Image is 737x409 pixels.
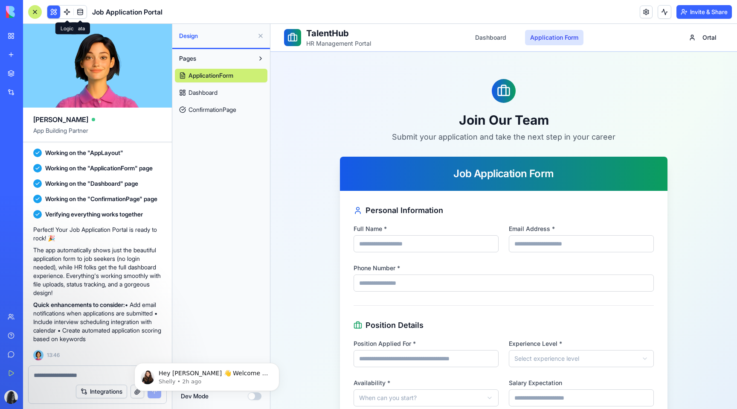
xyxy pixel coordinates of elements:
[33,301,162,343] p: • Add email notifications when applications are submitted • Include interview scheduling integrat...
[95,181,173,193] h3: Personal Information
[175,86,267,99] a: Dashboard
[179,32,254,40] span: Design
[45,179,138,188] span: Working on the "Dashboard" page
[33,350,44,360] img: Ella_00000_wcx2te.png
[33,225,162,242] p: Perfect! Your Job Application Portal is ready to rock! 🎉
[255,6,313,21] a: Application Form
[70,88,397,104] h1: Join Our Team
[6,6,59,18] img: logo
[36,3,101,15] h1: TalentHub
[83,240,130,248] label: Phone Number *
[238,316,292,323] label: Experience Level *
[676,5,732,19] button: Invite & Share
[4,390,18,404] img: ACg8ocKU_PNA2RAnRyzJSR5k78Yr6PiZAz2K-xqjXqDY6pnwaovWSyfFsA=s96-c
[189,71,233,80] span: ApplicationForm
[238,355,292,362] label: Salary Expectation
[92,7,162,17] span: Job Application Portal
[179,54,196,63] span: Pages
[412,5,453,22] button: Ortal
[33,114,88,125] span: [PERSON_NAME]
[33,126,162,142] span: App Building Partner
[95,295,153,307] h3: Position Details
[70,107,397,119] p: Submit your application and take the next step in your career
[238,201,284,208] label: Email Address *
[45,195,157,203] span: Working on the "ConfirmationPage" page
[47,352,60,359] span: 13:46
[189,88,218,97] span: Dashboard
[45,210,143,219] span: Verifying everything works together
[45,149,123,157] span: Working on the "AppLayout"
[122,345,292,405] iframe: Intercom notifications message
[83,355,120,362] label: Availability *
[83,201,116,208] label: Full Name *
[175,69,267,82] a: ApplicationForm
[80,143,387,157] div: Job Application Form
[33,246,162,297] p: The app automatically shows just the beautiful application form to job seekers (no login needed),...
[189,105,236,114] span: ConfirmationPage
[432,9,446,18] span: Ortal
[83,316,145,323] label: Position Applied For *
[175,52,254,65] button: Pages
[76,385,127,398] button: Integrations
[45,164,153,172] span: Working on the "ApplicationForm" page
[175,103,267,117] a: ConfirmationPage
[33,301,125,308] strong: Quick enhancements to consider:
[36,15,101,24] p: HR Management Portal
[200,6,241,21] a: Dashboard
